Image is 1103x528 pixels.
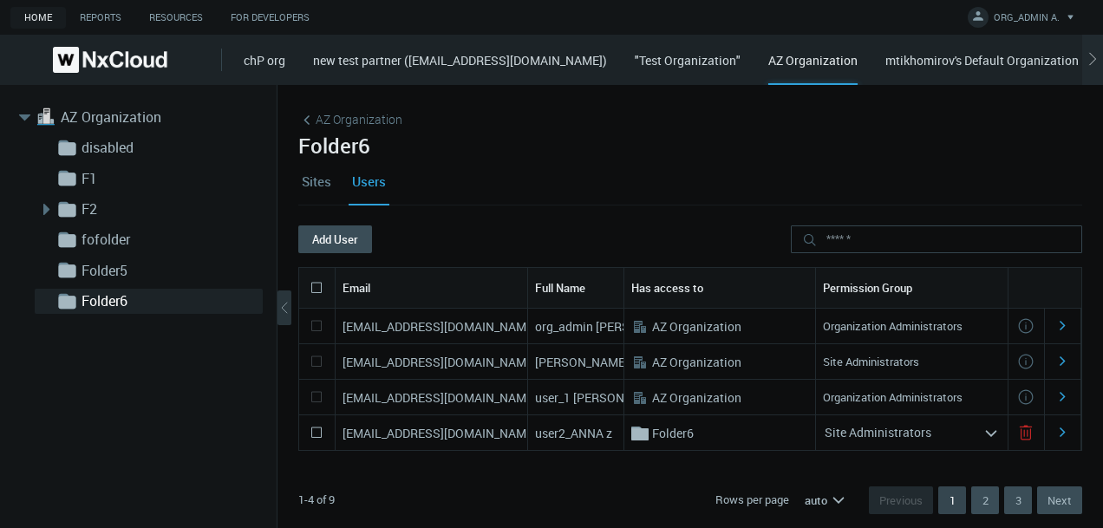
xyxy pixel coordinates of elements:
nx-search-highlight: Organization Administrators [823,318,963,334]
a: Users [349,158,389,205]
div: AZ Organization [768,51,858,85]
nx-search-highlight: [EMAIL_ADDRESS][DOMAIN_NAME] [343,389,537,406]
a: disabled [82,137,255,158]
a: fofolder [82,229,255,250]
div: 1-4 of 9 [298,492,335,509]
a: 3 [1004,486,1032,514]
nx-search-highlight: org_admin [PERSON_NAME] [535,318,689,335]
a: Folder5 [82,260,255,281]
span: auto [805,492,827,508]
a: mtikhomirov's Default Organization [885,52,1079,68]
nx-search-highlight: Site Administrators [823,354,919,369]
nx-search-highlight: user2_ANNA z [535,425,612,441]
h2: Folder6 [298,134,1082,158]
a: 1 [938,486,966,514]
nx-search-highlight: AZ Organization [652,389,741,406]
a: F2 [82,199,255,219]
nx-search-highlight: [EMAIL_ADDRESS][DOMAIN_NAME] [343,354,537,370]
span: Rows per page [715,492,789,509]
span: ORG_ADMIN A. [994,10,1060,30]
a: Reports [66,7,135,29]
a: For Developers [217,7,323,29]
nx-search-highlight: [EMAIL_ADDRESS][DOMAIN_NAME] [343,318,537,335]
img: Nx Cloud logo [53,47,167,73]
button: auto [796,486,855,514]
nx-search-highlight: [PERSON_NAME] [535,354,629,370]
a: 2 [971,486,999,514]
a: chP org [244,52,285,68]
a: "Test Organization" [635,52,741,68]
nx-search-highlight: user_1 [PERSON_NAME] [535,389,667,406]
button: Add User [298,225,372,253]
a: Home [10,7,66,29]
a: new test partner ([EMAIL_ADDRESS][DOMAIN_NAME]) [313,52,607,68]
a: Sites [298,158,335,205]
a: Resources [135,7,217,29]
a: AZ Organization [61,107,234,127]
nx-search-highlight: [EMAIL_ADDRESS][DOMAIN_NAME] [343,425,537,441]
a: Folder6 [82,290,255,311]
a: AZ Organization [298,110,402,129]
nx-search-highlight: Site Administrators [825,424,931,440]
nx-search-highlight: AZ Organization [652,354,741,370]
nx-search-highlight: AZ Organization [652,318,741,335]
nx-search-highlight: Folder6 [652,425,694,441]
nx-search-highlight: Organization Administrators [823,389,963,405]
a: Next [1037,486,1082,514]
a: F1 [82,168,255,189]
